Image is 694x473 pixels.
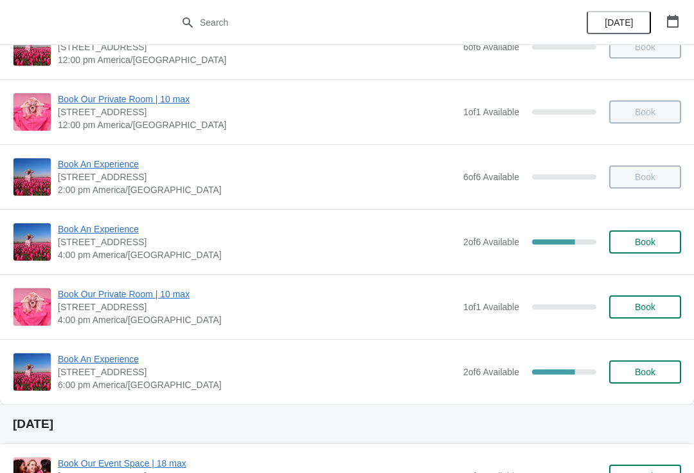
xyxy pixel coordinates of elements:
img: Book An Experience | 1815 North Milwaukee Avenue, Chicago, IL, USA | 2:00 pm America/Chicago [13,158,51,196]
span: Book Our Private Room | 10 max [58,93,457,106]
span: 1 of 1 Available [463,302,519,312]
span: 2 of 6 Available [463,367,519,377]
img: Book Our Private Room | 10 max | 1815 N. Milwaukee Ave., Chicago, IL 60647 | 4:00 pm America/Chicago [13,288,51,326]
span: Book Our Private Room | 10 max [58,288,457,301]
button: Book [609,295,681,319]
button: Book [609,360,681,384]
span: 6 of 6 Available [463,42,519,52]
button: [DATE] [587,11,651,34]
span: Book [635,367,655,377]
span: [STREET_ADDRESS] [58,366,457,378]
img: Book An Experience | 1815 North Milwaukee Avenue, Chicago, IL, USA | 4:00 pm America/Chicago [13,223,51,261]
img: Book An Experience | 1815 North Milwaukee Avenue, Chicago, IL, USA | 6:00 pm America/Chicago [13,353,51,391]
span: 12:00 pm America/[GEOGRAPHIC_DATA] [58,53,457,66]
span: Book An Experience [58,353,457,366]
span: 6 of 6 Available [463,172,519,182]
span: 6:00 pm America/[GEOGRAPHIC_DATA] [58,378,457,391]
span: 4:00 pm America/[GEOGRAPHIC_DATA] [58,248,457,261]
img: Book Our Private Room | 10 max | 1815 N. Milwaukee Ave., Chicago, IL 60647 | 12:00 pm America/Chi... [13,93,51,131]
span: Book An Experience [58,223,457,236]
span: [STREET_ADDRESS] [58,106,457,118]
span: [STREET_ADDRESS] [58,171,457,183]
img: Book An Experience | 1815 North Milwaukee Avenue, Chicago, IL, USA | 12:00 pm America/Chicago [13,28,51,66]
span: 1 of 1 Available [463,107,519,117]
span: [STREET_ADDRESS] [58,236,457,248]
input: Search [199,11,520,34]
h2: [DATE] [13,418,681,431]
span: 2 of 6 Available [463,237,519,247]
span: Book An Experience [58,158,457,171]
span: Book Our Event Space | 18 max [58,457,457,470]
span: [STREET_ADDRESS] [58,41,457,53]
span: Book [635,302,655,312]
button: Book [609,230,681,254]
span: 12:00 pm America/[GEOGRAPHIC_DATA] [58,118,457,131]
span: Book [635,237,655,247]
span: 4:00 pm America/[GEOGRAPHIC_DATA] [58,313,457,326]
span: 2:00 pm America/[GEOGRAPHIC_DATA] [58,183,457,196]
span: [STREET_ADDRESS] [58,301,457,313]
span: [DATE] [605,17,633,28]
